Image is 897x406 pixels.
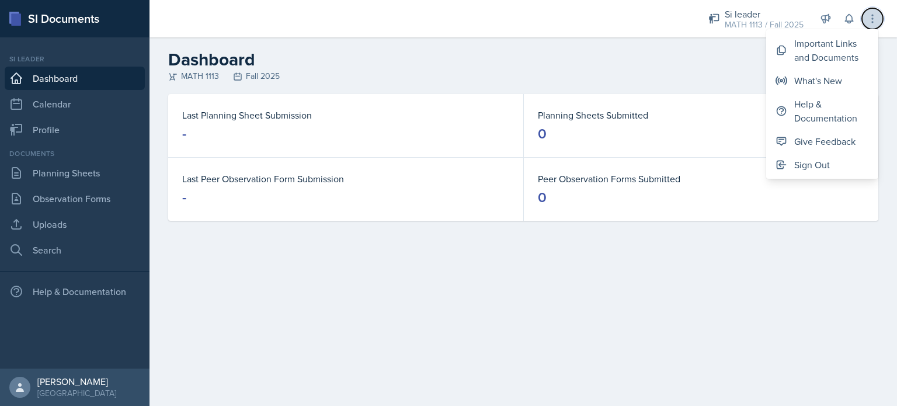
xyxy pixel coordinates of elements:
div: What's New [794,74,842,88]
div: 0 [538,124,547,143]
div: Documents [5,148,145,159]
div: Important Links and Documents [794,36,869,64]
div: Help & Documentation [5,280,145,303]
div: Si leader [725,7,804,21]
dt: Planning Sheets Submitted [538,108,864,122]
div: Help & Documentation [794,97,869,125]
div: MATH 1113 / Fall 2025 [725,19,804,31]
button: What's New [766,69,878,92]
div: - [182,188,186,207]
div: [PERSON_NAME] [37,376,116,387]
div: - [182,124,186,143]
a: Uploads [5,213,145,236]
dt: Peer Observation Forms Submitted [538,172,864,186]
div: Si leader [5,54,145,64]
button: Sign Out [766,153,878,176]
h2: Dashboard [168,49,878,70]
div: Sign Out [794,158,830,172]
a: Search [5,238,145,262]
button: Help & Documentation [766,92,878,130]
dt: Last Planning Sheet Submission [182,108,509,122]
div: [GEOGRAPHIC_DATA] [37,387,116,399]
div: 0 [538,188,547,207]
button: Give Feedback [766,130,878,153]
a: Calendar [5,92,145,116]
button: Important Links and Documents [766,32,878,69]
dt: Last Peer Observation Form Submission [182,172,509,186]
a: Profile [5,118,145,141]
a: Dashboard [5,67,145,90]
a: Planning Sheets [5,161,145,185]
div: MATH 1113 Fall 2025 [168,70,878,82]
a: Observation Forms [5,187,145,210]
div: Give Feedback [794,134,856,148]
